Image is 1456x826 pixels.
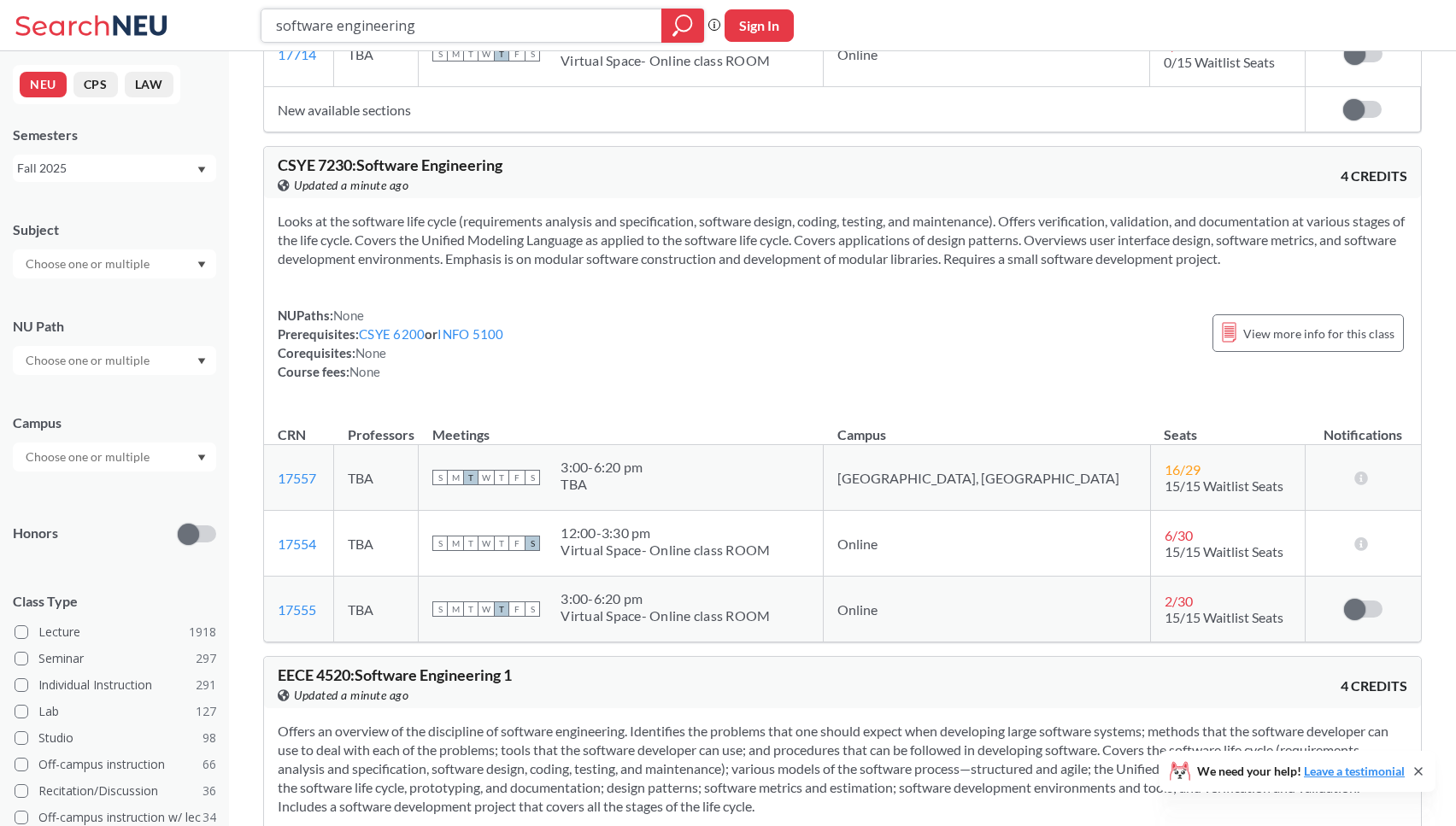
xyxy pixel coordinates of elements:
[1165,593,1193,609] span: 2 / 30
[278,470,316,486] a: 17557
[432,470,448,485] span: S
[1165,477,1283,494] span: 15/15 Waitlist Seats
[432,46,448,62] span: S
[463,46,478,62] span: T
[1197,765,1405,777] span: We need your help!
[824,577,1151,642] td: Online
[278,536,316,552] a: 17554
[1150,408,1305,445] th: Seats
[463,536,478,551] span: T
[725,9,794,42] button: Sign In
[349,364,380,379] span: None
[509,470,525,485] span: F
[1306,408,1421,445] th: Notifications
[448,536,463,551] span: M
[15,647,216,670] label: Seminar
[15,621,216,643] label: Lecture
[448,46,463,62] span: M
[1341,167,1407,185] span: 4 CREDITS
[1164,54,1275,70] span: 0/15 Waitlist Seats
[824,445,1151,511] td: [GEOGRAPHIC_DATA], [GEOGRAPHIC_DATA]
[823,21,1149,87] td: Online
[13,413,216,432] div: Campus
[561,590,770,607] div: 3:00 - 6:20 pm
[274,11,649,40] input: Class, professor, course number, "phrase"
[448,601,463,617] span: M
[561,476,643,493] div: TBA
[561,524,770,542] div: 12:00 - 3:30 pm
[197,454,206,461] svg: Dropdown arrow
[824,408,1151,445] th: Campus
[494,46,509,62] span: T
[432,601,448,617] span: S
[525,536,540,551] span: S
[509,46,525,62] span: F
[1165,543,1283,559] span: 15/15 Waitlist Seats
[1341,677,1407,695] span: 4 CREDITS
[333,308,364,323] span: None
[494,536,509,551] span: T
[1304,764,1405,778] a: Leave a testimonial
[1165,527,1193,543] span: 6 / 30
[463,470,478,485] span: T
[432,536,448,551] span: S
[334,21,419,87] td: TBA
[478,470,494,485] span: W
[1165,461,1201,477] span: 16 / 29
[15,753,216,776] label: Off-campus instruction
[359,326,425,342] a: CSYE 6200
[561,459,643,476] div: 3:00 - 6:20 pm
[278,155,502,174] span: CSYE 7230 : Software Engineering
[196,676,216,694] span: 291
[355,345,386,360] span: None
[13,220,216,239] div: Subject
[17,447,161,467] input: Choose one or multiple
[189,623,216,641] span: 1918
[478,601,494,617] span: W
[561,52,770,69] div: Virtual Space- Online class ROOM
[197,261,206,268] svg: Dropdown arrow
[196,702,216,721] span: 127
[437,326,503,342] a: INFO 5100
[203,755,216,774] span: 66
[334,445,419,511] td: TBA
[478,536,494,551] span: W
[20,72,67,97] button: NEU
[125,72,173,97] button: LAW
[1243,323,1394,344] span: View more info for this class
[13,317,216,336] div: NU Path
[73,72,118,97] button: CPS
[196,649,216,668] span: 297
[203,782,216,800] span: 36
[13,249,216,278] div: Dropdown arrow
[278,601,316,618] a: 17555
[494,601,509,617] span: T
[278,425,306,444] div: CRN
[525,601,540,617] span: S
[561,607,770,624] div: Virtual Space- Online class ROOM
[448,470,463,485] span: M
[13,126,216,144] div: Semesters
[334,408,419,445] th: Professors
[13,442,216,472] div: Dropdown arrow
[278,665,512,684] span: EECE 4520 : Software Engineering 1
[13,592,216,611] span: Class Type
[13,155,216,182] div: Fall 2025Dropdown arrow
[494,470,509,485] span: T
[203,729,216,747] span: 98
[278,722,1407,816] section: Offers an overview of the discipline of software engineering. Identifies the problems that one sh...
[561,542,770,559] div: Virtual Space- Online class ROOM
[278,306,504,381] div: NUPaths: Prerequisites: or Corequisites: Course fees:
[1165,609,1283,625] span: 15/15 Waitlist Seats
[278,212,1407,268] section: Looks at the software life cycle (requirements analysis and specification, software design, codin...
[17,159,196,178] div: Fall 2025
[15,674,216,696] label: Individual Instruction
[197,358,206,365] svg: Dropdown arrow
[334,577,419,642] td: TBA
[278,46,316,62] a: 17714
[15,727,216,749] label: Studio
[478,46,494,62] span: W
[197,167,206,173] svg: Dropdown arrow
[525,470,540,485] span: S
[15,780,216,802] label: Recitation/Discussion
